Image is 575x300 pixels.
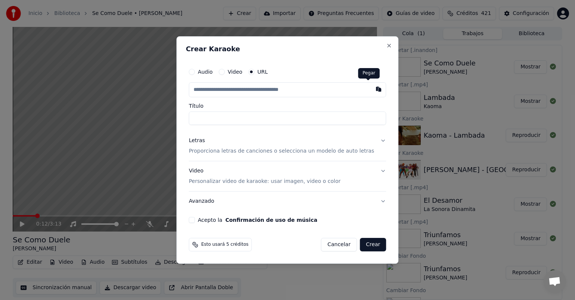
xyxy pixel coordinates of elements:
[257,69,268,74] label: URL
[358,68,380,79] div: Pegar
[189,167,340,185] div: Video
[228,69,242,74] label: Video
[189,131,386,161] button: LetrasProporciona letras de canciones o selecciona un modelo de auto letras
[189,103,386,108] label: Título
[189,192,386,211] button: Avanzado
[198,217,317,223] label: Acepto la
[186,46,389,52] h2: Crear Karaoke
[189,161,386,191] button: VideoPersonalizar video de karaoke: usar imagen, video o color
[189,137,205,144] div: Letras
[201,242,248,248] span: Esto usará 5 créditos
[225,217,317,223] button: Acepto la
[321,238,357,251] button: Cancelar
[198,69,213,74] label: Audio
[189,178,340,185] p: Personalizar video de karaoke: usar imagen, video o color
[189,147,374,155] p: Proporciona letras de canciones o selecciona un modelo de auto letras
[360,238,386,251] button: Crear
